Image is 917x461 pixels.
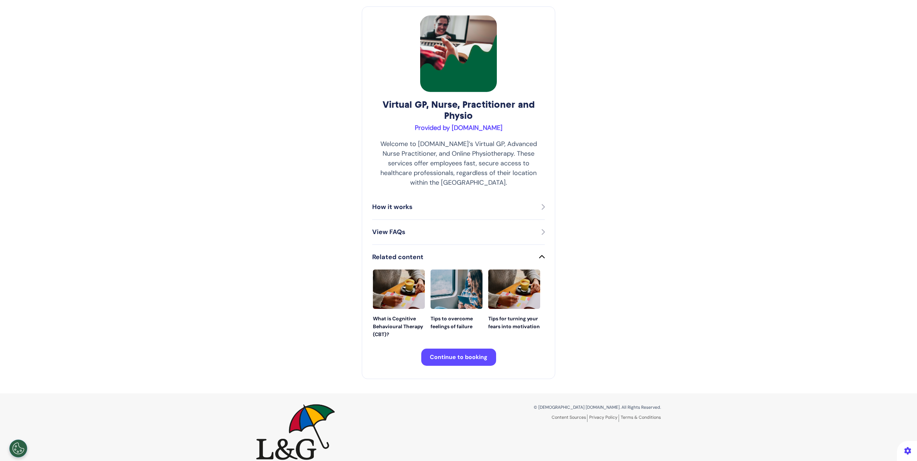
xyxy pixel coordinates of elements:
[420,15,497,92] img: Virtual GP, Nurse, Practitioner and Physio
[372,202,545,212] button: How it works
[373,315,425,338] h4: What is Cognitive Behavioural Therapy (CBT)?
[431,315,482,330] h4: Tips to overcome feelings of failure
[373,270,425,338] button: What is Cognitive Behavioural Therapy (CBT)?
[372,139,545,188] p: Welcome to [DOMAIN_NAME]’s Virtual GP, Advanced Nurse Practitioner, and Online Physiotherapy. The...
[373,270,425,309] img: What is Cognitive Behavioural Therapy (CBT)?
[552,414,587,422] a: Content Sources
[488,315,540,330] h4: Tips for turning your fears into motivation
[431,270,482,309] img: Tips to overcome feelings of failure
[372,202,413,212] p: How it works
[488,270,540,309] img: Tips for turning your fears into motivation
[372,227,405,237] p: View FAQs
[430,353,488,361] span: Continue to booking
[464,404,661,411] p: © [DEMOGRAPHIC_DATA] [DOMAIN_NAME]. All Rights Reserved.
[372,252,545,262] button: Related content
[421,349,496,366] button: Continue to booking
[372,99,545,121] h2: Virtual GP, Nurse, Practitioner and Physio
[589,414,619,422] a: Privacy Policy
[431,270,482,330] button: Tips to overcome feelings of failure
[256,404,335,460] img: Spectrum.Life logo
[9,440,27,457] button: Open Preferences
[372,227,545,237] button: View FAQs
[488,270,540,330] button: Tips for turning your fears into motivation
[621,414,661,420] a: Terms & Conditions
[372,124,545,132] h3: Provided by [DOMAIN_NAME]
[372,252,423,262] p: Related content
